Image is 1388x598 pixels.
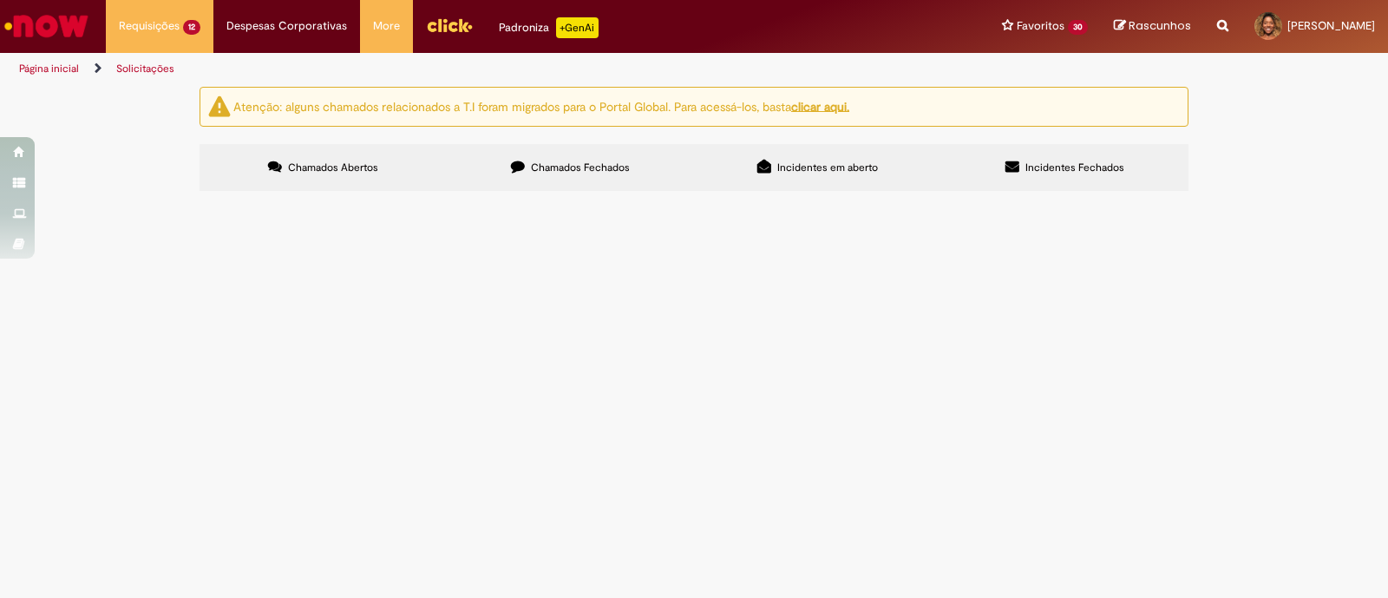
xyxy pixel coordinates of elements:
[1017,17,1064,35] span: Favoritos
[183,20,200,35] span: 12
[1068,20,1088,35] span: 30
[791,98,849,114] a: clicar aqui.
[556,17,599,38] p: +GenAi
[226,17,347,35] span: Despesas Corporativas
[13,53,913,85] ul: Trilhas de página
[19,62,79,76] a: Página inicial
[426,12,473,38] img: click_logo_yellow_360x200.png
[1025,161,1124,174] span: Incidentes Fechados
[116,62,174,76] a: Solicitações
[2,9,91,43] img: ServiceNow
[373,17,400,35] span: More
[499,17,599,38] div: Padroniza
[1287,18,1375,33] span: [PERSON_NAME]
[531,161,630,174] span: Chamados Fechados
[288,161,378,174] span: Chamados Abertos
[233,98,849,114] ng-bind-html: Atenção: alguns chamados relacionados a T.I foram migrados para o Portal Global. Para acessá-los,...
[1114,18,1191,35] a: Rascunhos
[119,17,180,35] span: Requisições
[777,161,878,174] span: Incidentes em aberto
[1129,17,1191,34] span: Rascunhos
